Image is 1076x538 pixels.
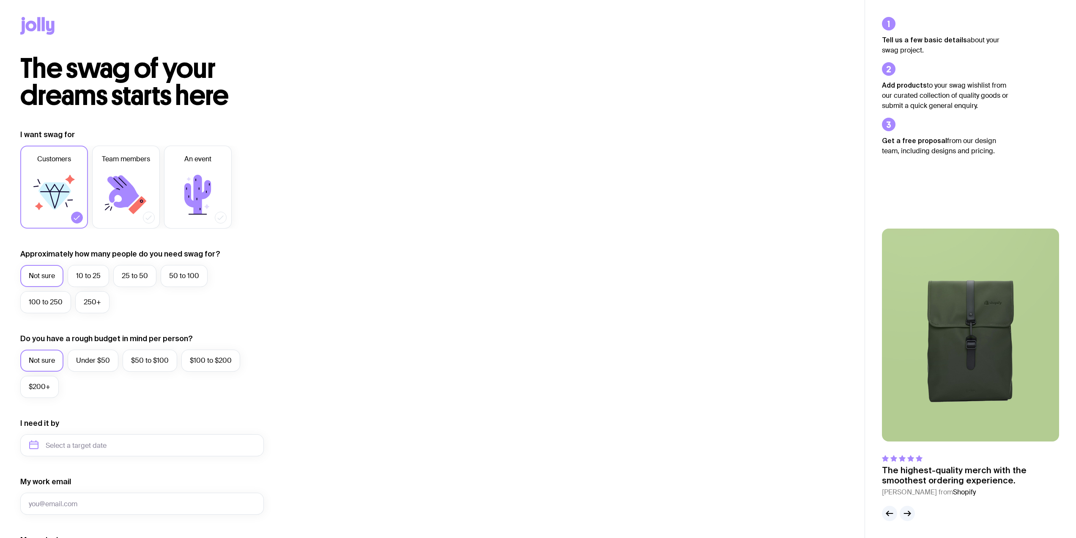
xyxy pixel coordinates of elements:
[20,350,63,372] label: Not sure
[113,265,156,287] label: 25 to 50
[161,265,208,287] label: 50 to 100
[20,291,71,313] label: 100 to 250
[882,135,1009,156] p: from our design team, including designs and pricing.
[882,487,1059,497] cite: [PERSON_NAME] from
[181,350,240,372] label: $100 to $200
[68,265,109,287] label: 10 to 25
[20,376,59,398] label: $200+
[102,154,150,164] span: Team members
[882,35,1009,55] p: about your swag project.
[184,154,211,164] span: An event
[882,36,967,44] strong: Tell us a few basic details
[20,418,59,428] label: I need it by
[20,130,75,140] label: I want swag for
[68,350,118,372] label: Under $50
[882,80,1009,111] p: to your swag wishlist from our curated collection of quality goods or submit a quick general enqu...
[20,249,220,259] label: Approximately how many people do you need swag for?
[20,434,264,456] input: Select a target date
[75,291,110,313] label: 250+
[20,334,193,344] label: Do you have a rough budget in mind per person?
[882,137,947,144] strong: Get a free proposal
[20,52,229,112] span: The swag of your dreams starts here
[882,81,927,89] strong: Add products
[20,477,71,487] label: My work email
[20,493,264,515] input: you@email.com
[37,154,71,164] span: Customers
[20,265,63,287] label: Not sure
[123,350,177,372] label: $50 to $100
[953,488,976,497] span: Shopify
[882,465,1059,486] p: The highest-quality merch with the smoothest ordering experience.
